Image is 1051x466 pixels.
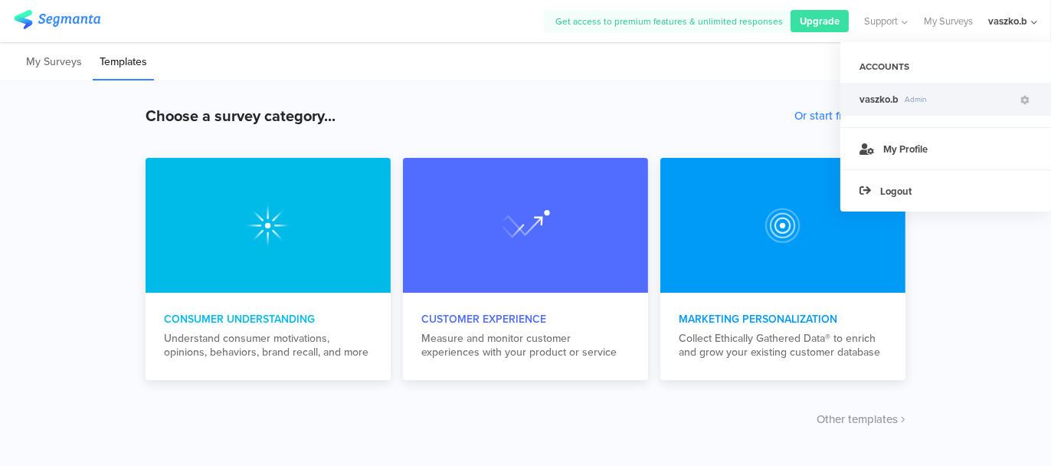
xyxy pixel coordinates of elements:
div: Measure and monitor customer experiences with your product or service [421,332,630,359]
button: Or start from scratch [794,107,898,124]
a: My Profile [840,127,1051,169]
div: Understand consumer motivations, opinions, behaviors, brand recall, and more [164,332,372,359]
div: Marketing Personalization [679,311,887,327]
li: Templates [93,44,154,80]
img: marketing_personalization.svg [501,201,550,250]
div: Customer Experience [421,311,630,327]
img: segmanta logo [14,10,100,29]
img: consumer_understanding.svg [244,201,293,250]
span: Support [865,14,899,28]
span: Logout [880,184,912,199]
span: My Profile [883,142,928,156]
div: vaszko.b [988,14,1027,28]
div: Consumer Understanding [164,311,372,327]
button: Other templates [817,411,905,428]
span: Upgrade [800,14,840,28]
div: ACCOUNTS [840,54,1051,80]
img: customer_experience.svg [758,201,807,250]
span: vaszko.b [859,92,899,107]
li: My Surveys [19,44,89,80]
span: Admin [899,94,1018,105]
div: Choose a survey category... [146,104,336,127]
div: Collect Ethically Gathered Data® to enrich and grow your existing customer database [679,332,887,359]
span: Get access to premium features & unlimited responses [555,15,783,28]
span: Other templates [817,411,898,428]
